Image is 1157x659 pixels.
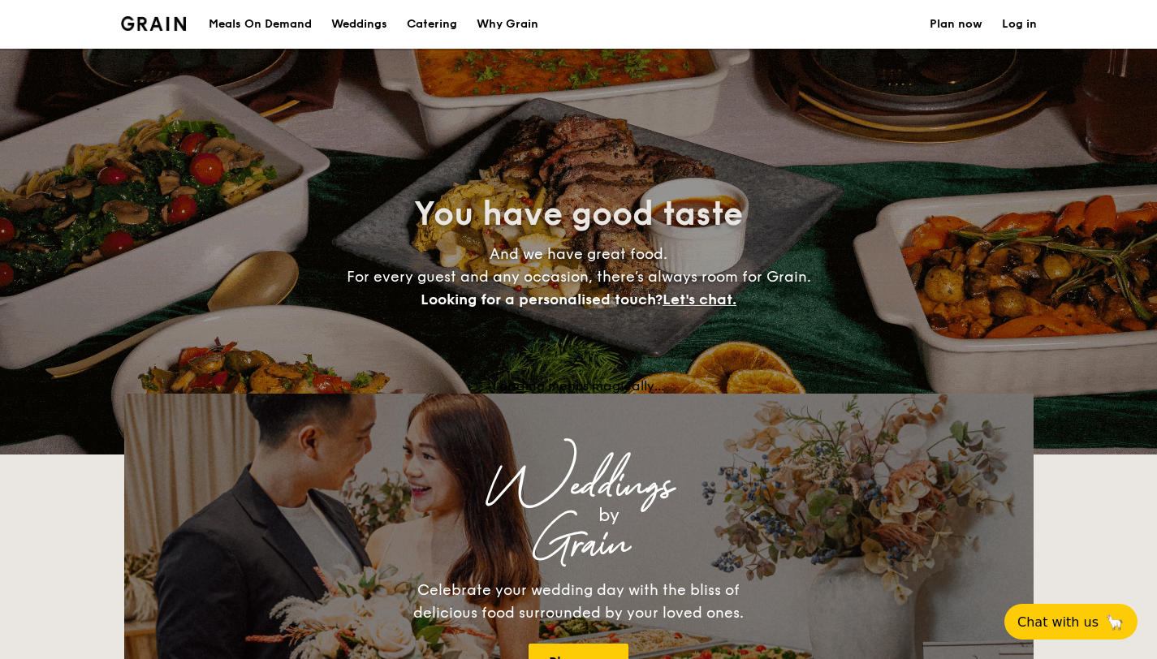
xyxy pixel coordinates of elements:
[267,472,891,501] div: Weddings
[396,579,762,624] div: Celebrate your wedding day with the bliss of delicious food surrounded by your loved ones.
[327,501,891,530] div: by
[414,195,743,234] span: You have good taste
[1017,614,1099,630] span: Chat with us
[267,530,891,559] div: Grain
[347,245,811,308] span: And we have great food. For every guest and any occasion, there’s always room for Grain.
[121,16,187,31] a: Logotype
[663,291,736,308] span: Let's chat.
[121,16,187,31] img: Grain
[124,378,1034,394] div: Loading menus magically...
[1004,604,1138,640] button: Chat with us🦙
[1105,613,1125,631] span: 🦙
[421,291,663,308] span: Looking for a personalised touch?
